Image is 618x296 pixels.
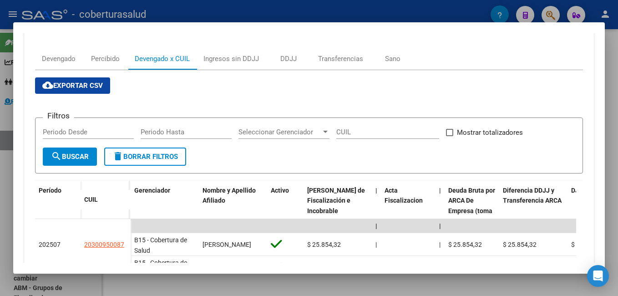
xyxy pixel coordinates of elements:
[134,259,187,277] span: B15 - Cobertura de Salud
[134,236,187,254] span: B15 - Cobertura de Salud
[503,187,562,204] span: Diferencia DDJJ y Transferencia ARCA
[307,187,365,215] span: [PERSON_NAME] de Fiscalización e Incobrable
[199,181,267,242] datatable-header-cell: Nombre y Apellido Afiliado
[35,181,81,219] datatable-header-cell: Período
[112,153,178,161] span: Borrar Filtros
[439,222,441,230] span: |
[84,196,98,203] span: CUIL
[385,54,400,64] div: Sano
[439,241,441,248] span: |
[35,77,110,94] button: Exportar CSV
[587,265,609,287] div: Open Intercom Messenger
[499,181,567,242] datatable-header-cell: Diferencia DDJJ y Transferencia ARCA
[381,181,436,242] datatable-header-cell: Acta Fiscalizacion
[43,148,97,166] button: Buscar
[375,222,377,230] span: |
[375,241,377,248] span: |
[448,187,495,235] span: Deuda Bruta por ARCA De Empresa (toma en cuenta todos los afiliados)
[42,80,53,91] mat-icon: cloud_download
[571,187,595,194] span: DJ Total
[203,54,259,64] div: Ingresos sin DDJJ
[571,241,605,248] span: $ 25.854,32
[84,241,124,248] span: 20300950087
[436,181,445,242] datatable-header-cell: |
[457,127,523,138] span: Mostrar totalizadores
[135,54,190,64] div: Devengado x CUIL
[503,241,537,248] span: $ 25.854,32
[91,54,120,64] div: Percibido
[448,241,482,248] span: $ 25.854,32
[238,128,321,136] span: Seleccionar Gerenciador
[104,148,186,166] button: Borrar Filtros
[134,187,170,194] span: Gerenciador
[51,153,89,161] span: Buscar
[203,187,256,204] span: Nombre y Apellido Afiliado
[267,181,304,242] datatable-header-cell: Activo
[43,111,74,121] h3: Filtros
[131,181,199,242] datatable-header-cell: Gerenciador
[280,54,297,64] div: DDJJ
[304,181,372,242] datatable-header-cell: Deuda Bruta Neto de Fiscalización e Incobrable
[372,181,381,242] datatable-header-cell: |
[42,82,103,90] span: Exportar CSV
[318,54,363,64] div: Transferencias
[445,181,499,242] datatable-header-cell: Deuda Bruta por ARCA De Empresa (toma en cuenta todos los afiliados)
[39,241,61,248] span: 202507
[42,54,76,64] div: Devengado
[271,187,289,194] span: Activo
[307,241,341,248] span: $ 25.854,32
[81,190,131,209] datatable-header-cell: CUIL
[203,241,251,248] span: [PERSON_NAME]
[439,187,441,194] span: |
[385,187,423,204] span: Acta Fiscalizacion
[39,187,61,194] span: Período
[51,151,62,162] mat-icon: search
[375,187,377,194] span: |
[112,151,123,162] mat-icon: delete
